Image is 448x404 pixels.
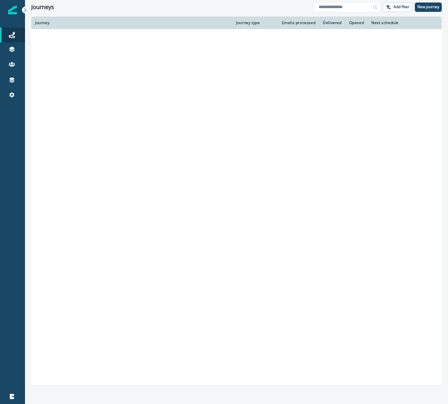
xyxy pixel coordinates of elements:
[31,4,54,11] h1: Journeys
[323,20,341,25] div: Delivered
[415,2,442,12] button: New journey
[383,2,412,12] button: Add filter
[349,20,364,25] div: Opened
[236,20,273,25] div: Journey type
[281,20,315,25] div: Emails processed
[8,6,17,14] img: Inflection
[371,20,423,25] div: Next schedule
[35,20,229,25] div: Journey
[417,5,439,9] p: New journey
[394,5,410,9] p: Add filter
